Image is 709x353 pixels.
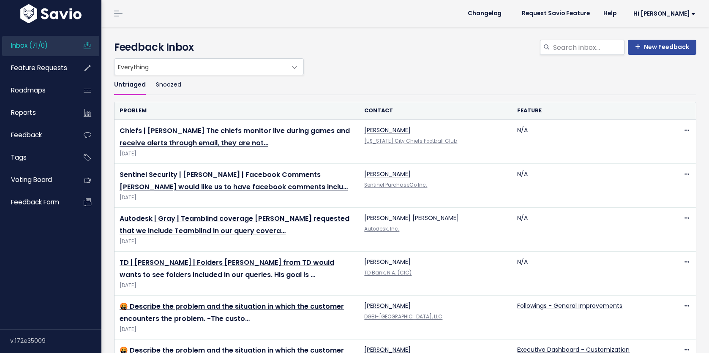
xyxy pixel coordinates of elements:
[597,7,623,20] a: Help
[156,75,181,95] a: Snoozed
[468,11,502,16] span: Changelog
[115,102,359,119] th: Problem
[364,225,399,232] a: Autodesk, Inc.
[114,40,696,55] h4: Feedback Inbox
[2,125,70,145] a: Feedback
[364,301,411,310] a: [PERSON_NAME]
[11,41,48,50] span: Inbox (71/0)
[120,281,354,290] span: [DATE]
[11,63,67,72] span: Feature Requests
[515,7,597,20] a: Request Savio Feature
[114,75,146,95] a: Untriaged
[120,214,349,236] a: Autodesk | Gray | Teamblind coverage [PERSON_NAME] requested that we include Teamblind in our que...
[364,258,411,266] a: [PERSON_NAME]
[2,193,70,212] a: Feedback form
[120,258,334,280] a: TD | [PERSON_NAME] | Folders [PERSON_NAME] from TD would wants to see folders included in our que...
[115,59,286,75] span: Everything
[11,153,27,162] span: Tags
[120,193,354,202] span: [DATE]
[10,330,101,352] div: v.172e35009
[512,164,665,208] td: N/A
[120,149,354,158] span: [DATE]
[364,170,411,178] a: [PERSON_NAME]
[11,108,36,117] span: Reports
[2,148,70,167] a: Tags
[628,40,696,55] a: New Feedback
[2,103,70,122] a: Reports
[11,130,42,139] span: Feedback
[2,170,70,190] a: Voting Board
[364,214,459,222] a: [PERSON_NAME] [PERSON_NAME]
[364,313,442,320] a: DGBI-[GEOGRAPHIC_DATA], LLC
[120,126,350,148] a: Chiefs | [PERSON_NAME] The chiefs monitor live during games and receive alerts through email, the...
[2,36,70,55] a: Inbox (71/0)
[512,208,665,252] td: N/A
[120,325,354,334] span: [DATE]
[512,120,665,164] td: N/A
[552,40,624,55] input: Search inbox...
[623,7,702,20] a: Hi [PERSON_NAME]
[512,252,665,296] td: N/A
[18,4,84,23] img: logo-white.9d6f32f41409.svg
[364,138,457,144] a: [US_STATE] City Chiefs Football Club
[364,182,427,188] a: Sentinel PurchaseCo Inc.
[11,86,46,95] span: Roadmaps
[11,175,52,184] span: Voting Board
[2,81,70,100] a: Roadmaps
[114,58,304,75] span: Everything
[633,11,695,17] span: Hi [PERSON_NAME]
[364,269,412,276] a: TD Bank, N.A. (CIC)
[364,126,411,134] a: [PERSON_NAME]
[2,58,70,78] a: Feature Requests
[114,75,696,95] ul: Filter feature requests
[120,237,354,246] span: [DATE]
[359,102,512,119] th: Contact
[517,301,622,310] a: Followings - General Improvements
[120,301,344,323] a: 🤬 Describe the problem and the situation in which the customer encounters the problem. -The custo…
[512,102,665,119] th: Feature
[120,170,348,192] a: Sentinel Security | [PERSON_NAME] | Facebook Comments [PERSON_NAME] would like us to have faceboo...
[11,198,59,206] span: Feedback form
